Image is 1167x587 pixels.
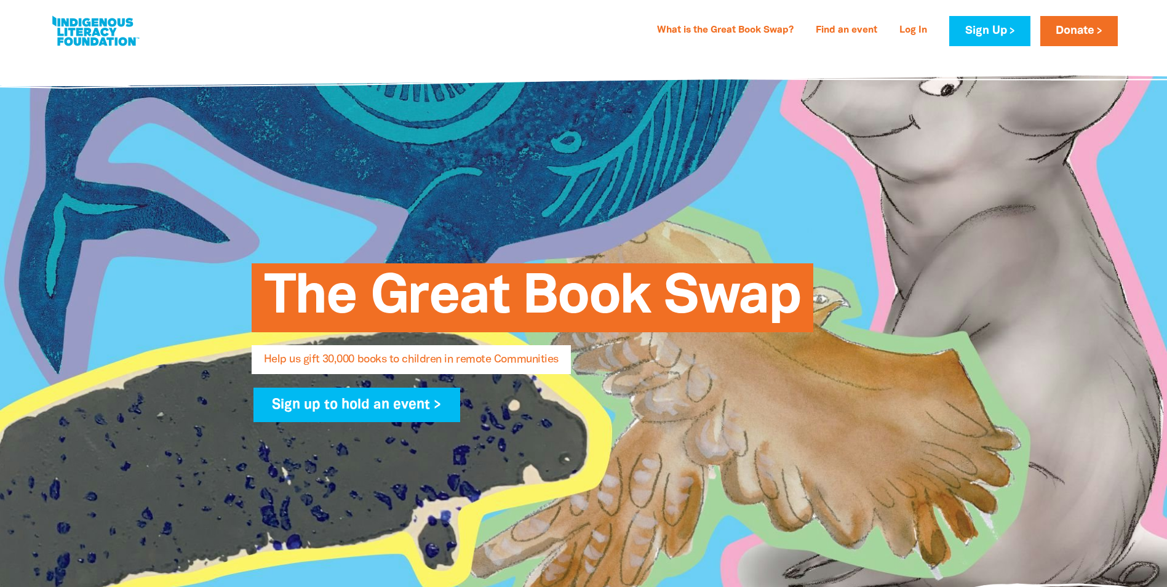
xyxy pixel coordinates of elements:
a: Donate [1040,16,1118,46]
a: Find an event [808,21,885,41]
span: Help us gift 30,000 books to children in remote Communities [264,354,559,374]
a: Log In [892,21,934,41]
a: Sign up to hold an event > [253,388,461,422]
a: Sign Up [949,16,1030,46]
a: What is the Great Book Swap? [650,21,801,41]
span: The Great Book Swap [264,273,801,332]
